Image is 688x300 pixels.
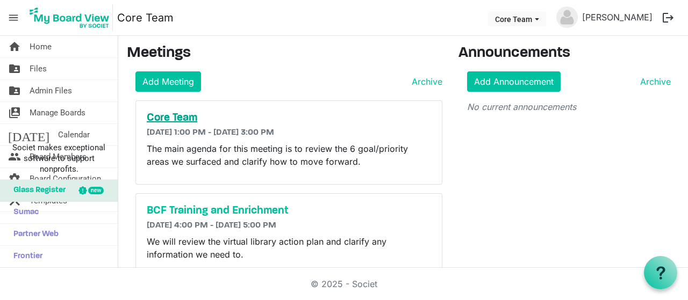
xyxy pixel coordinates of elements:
h6: [DATE] 1:00 PM - [DATE] 3:00 PM [147,128,431,138]
span: switch_account [8,102,21,123]
a: Archive [636,75,671,88]
button: Core Team dropdownbutton [488,11,546,26]
span: [DATE] [8,124,49,145]
h3: Meetings [127,45,442,63]
a: Add Announcement [467,71,561,92]
span: Home [30,36,52,57]
a: Core Team [147,112,431,125]
span: folder_shared [8,58,21,79]
span: Calendar [58,124,90,145]
img: My Board View Logo [26,4,113,31]
span: home [8,36,21,57]
span: Glass Register [8,180,66,201]
p: No current announcements [467,100,671,113]
span: Partner Web [8,224,59,245]
a: My Board View Logo [26,4,117,31]
span: Sumac [8,202,39,223]
span: Files [30,58,47,79]
a: BCF Training and Enrichment [147,204,431,217]
a: © 2025 - Societ [311,279,377,289]
a: Add Meeting [135,71,201,92]
a: Core Team [117,7,174,28]
span: menu [3,8,24,28]
a: Archive [407,75,442,88]
span: Societ makes exceptional software to support nonprofits. [5,142,113,174]
span: Frontier [8,246,42,267]
h6: [DATE] 4:00 PM - [DATE] 5:00 PM [147,221,431,231]
div: new [88,187,104,194]
span: Manage Boards [30,102,85,123]
img: no-profile-picture.svg [556,6,578,28]
p: We will review the virtual library action plan and clarify any information we need to. [147,235,431,261]
button: logout [657,6,679,29]
span: folder_shared [8,80,21,101]
a: [PERSON_NAME] [578,6,657,28]
p: The main agenda for this meeting is to review the 6 goal/priority areas we surfaced and clarify h... [147,142,431,168]
h3: Announcements [458,45,679,63]
span: Admin Files [30,80,72,101]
